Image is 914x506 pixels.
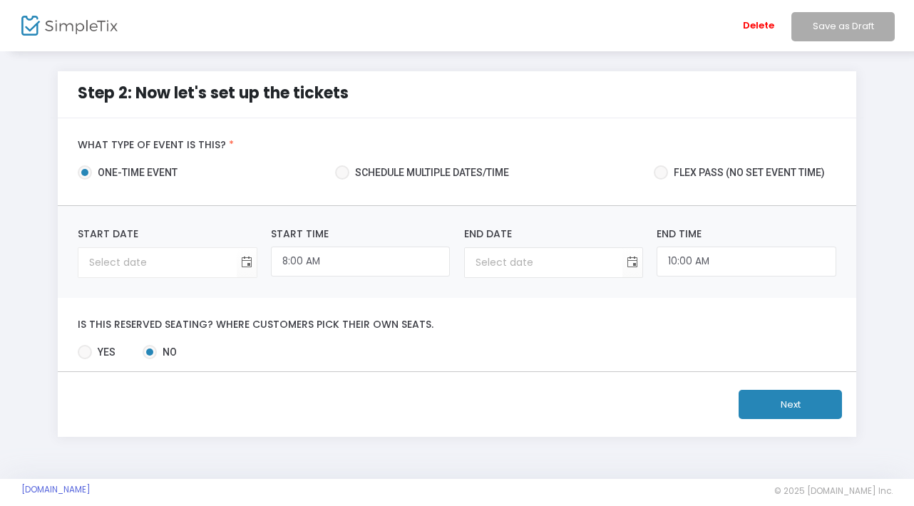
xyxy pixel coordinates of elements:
span: Schedule multiple dates/time [349,165,509,180]
label: End Time [657,227,836,242]
span: Step 2: Now let's set up the tickets [78,82,349,104]
button: Toggle calendar [237,248,257,277]
input: End Time [657,247,836,277]
input: Select date [465,248,622,277]
input: Select date [78,248,236,277]
span: Delete [743,6,774,45]
label: Is this reserved seating? Where customers pick their own seats. [78,319,836,331]
span: one-time event [92,165,178,180]
button: Toggle calendar [622,248,642,277]
label: Start Time [271,227,450,242]
a: [DOMAIN_NAME] [21,484,91,495]
span: Flex pass (no set event time) [668,165,825,180]
span: © 2025 [DOMAIN_NAME] Inc. [774,485,893,497]
span: Yes [92,345,115,360]
label: End Date [464,227,643,242]
label: What type of event is this? [78,139,836,152]
label: Start Date [78,227,257,242]
button: Next [739,390,842,419]
span: No [157,345,177,360]
input: Start Time [271,247,450,277]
